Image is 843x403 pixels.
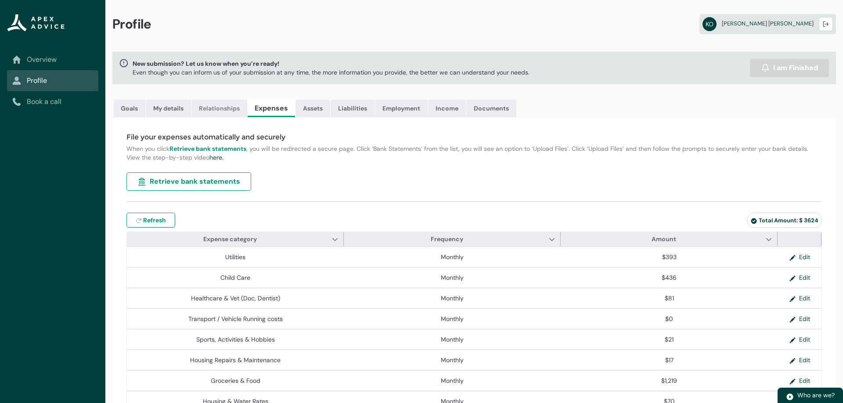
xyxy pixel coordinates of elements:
img: landmark.svg [137,177,146,186]
lightning-formatted-number: $0 [665,315,673,323]
img: Apex Advice Group [7,14,65,32]
lightning-base-formatted-text: Housing Repairs & Maintenance [190,356,281,364]
span: Total Amount: $ 3624 [751,217,818,224]
a: Expenses [248,100,295,117]
button: I am Finished [750,59,829,77]
a: Profile [12,75,93,86]
span: Profile [112,16,151,32]
lightning-base-formatted-text: Monthly [441,377,464,385]
lightning-formatted-number: $21 [665,335,674,343]
abbr: KO [702,17,717,31]
a: KO[PERSON_NAME] [PERSON_NAME] [699,14,836,34]
lightning-base-formatted-text: Utilities [225,253,245,261]
lightning-base-formatted-text: Monthly [441,335,464,343]
img: play.svg [786,393,794,401]
lightning-badge: Total Amount [747,213,822,228]
a: Employment [375,100,428,117]
lightning-base-formatted-text: Sports, Activities & Hobbies [196,335,275,343]
a: Documents [466,100,516,117]
button: Retrieve bank statements [126,172,251,191]
span: New submission? Let us know when you’re ready! [133,59,530,68]
a: My details [146,100,191,117]
h4: File your expenses automatically and securely [126,132,822,143]
button: Edit [782,312,817,325]
a: Income [428,100,466,117]
a: Relationships [191,100,247,117]
span: Refresh [143,216,166,225]
button: Edit [782,271,817,284]
lightning-formatted-number: $1,219 [661,377,677,385]
lightning-base-formatted-text: Child Care [220,274,250,282]
span: I am Finished [773,63,818,73]
button: Refresh [126,213,175,228]
button: Edit [782,353,817,367]
p: Even though you can inform us of your submission at any time, the more information you provide, t... [133,68,530,77]
p: When you click , you will be redirected a secure page. Click ‘Bank Statements’ from the list, you... [126,144,822,162]
button: Edit [782,292,817,305]
button: Edit [782,250,817,264]
lightning-base-formatted-text: Monthly [441,274,464,282]
a: Goals [114,100,145,117]
button: Edit [782,333,817,346]
a: Book a call [12,96,93,107]
span: [PERSON_NAME] [PERSON_NAME] [722,20,814,27]
lightning-base-formatted-text: Monthly [441,315,464,323]
lightning-formatted-number: $393 [662,253,677,261]
button: Edit [782,374,817,387]
a: Liabilities [331,100,375,117]
lightning-base-formatted-text: Groceries & Food [211,377,260,385]
lightning-base-formatted-text: Healthcare & Vet (Doc, Dentist) [191,294,280,302]
lightning-formatted-number: $436 [662,274,677,282]
nav: Sub page [7,49,98,112]
a: Overview [12,54,93,65]
lightning-base-formatted-text: Monthly [441,294,464,302]
button: Logout [819,17,833,31]
lightning-formatted-number: $81 [665,294,674,302]
lightning-base-formatted-text: Transport / Vehicle Running costs [188,315,283,323]
a: here. [209,153,223,161]
span: Who are we? [797,391,835,399]
lightning-formatted-number: $17 [665,356,674,364]
span: Retrieve bank statements [150,176,240,187]
a: Assets [295,100,330,117]
img: alarm.svg [761,64,770,72]
strong: Retrieve bank statements [169,145,246,153]
lightning-base-formatted-text: Monthly [441,253,464,261]
lightning-base-formatted-text: Monthly [441,356,464,364]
